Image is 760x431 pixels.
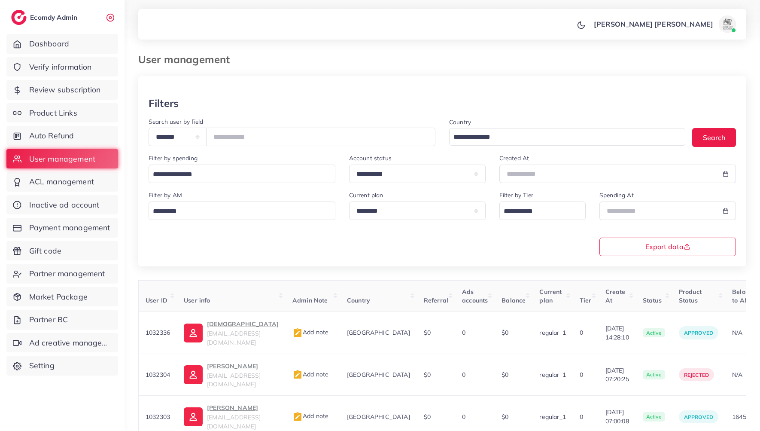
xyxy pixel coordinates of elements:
[29,176,94,187] span: ACL management
[149,191,182,199] label: Filter by AM
[732,329,742,336] span: N/A
[29,337,112,348] span: Ad creative management
[6,287,118,307] a: Market Package
[599,238,736,256] button: Export data
[150,168,324,181] input: Search for option
[149,154,198,162] label: Filter by spending
[539,329,565,336] span: regular_1
[29,38,69,49] span: Dashboard
[450,131,674,144] input: Search for option
[6,218,118,238] a: Payment management
[11,10,27,25] img: logo
[349,154,392,162] label: Account status
[149,117,203,126] label: Search user by field
[146,413,170,421] span: 1032303
[184,324,203,342] img: ic-user-info.36bf1079.svg
[6,34,118,54] a: Dashboard
[599,191,634,199] label: Spending At
[347,297,370,304] span: Country
[292,328,303,338] img: admin_note.cdd0b510.svg
[643,297,662,304] span: Status
[29,130,74,141] span: Auto Refund
[29,360,55,371] span: Setting
[138,53,237,66] h3: User management
[580,413,583,421] span: 0
[580,371,583,379] span: 0
[6,356,118,376] a: Setting
[29,84,101,95] span: Review subscription
[499,154,529,162] label: Created At
[29,153,95,165] span: User management
[6,57,118,77] a: Verify information
[732,288,753,304] span: Belong to AM
[146,371,170,379] span: 1032304
[184,297,210,304] span: User info
[146,329,170,336] span: 1032336
[347,329,410,336] span: [GEOGRAPHIC_DATA]
[184,365,203,384] img: ic-user-info.36bf1079.svg
[6,172,118,192] a: ACL management
[605,408,629,425] span: [DATE] 07:00:08
[424,329,431,336] span: $0
[462,413,465,421] span: 0
[6,264,118,284] a: Partner management
[684,372,709,378] span: rejected
[29,107,77,119] span: Product Links
[6,80,118,100] a: Review subscription
[605,366,629,384] span: [DATE] 07:20:25
[6,103,118,123] a: Product Links
[449,118,471,126] label: Country
[594,19,713,29] p: [PERSON_NAME] [PERSON_NAME]
[184,407,203,426] img: ic-user-info.36bf1079.svg
[462,329,465,336] span: 0
[684,330,713,336] span: approved
[207,319,279,329] p: [DEMOGRAPHIC_DATA]
[149,97,179,110] h3: Filters
[292,297,328,304] span: Admin Note
[643,412,665,422] span: active
[149,202,335,220] div: Search for option
[6,126,118,146] a: Auto Refund
[292,370,303,380] img: admin_note.cdd0b510.svg
[11,10,79,25] a: logoEcomdy Admin
[580,329,583,336] span: 0
[207,372,261,388] span: [EMAIL_ADDRESS][DOMAIN_NAME]
[502,413,508,421] span: $0
[499,202,586,220] div: Search for option
[645,243,690,250] span: Export data
[207,361,279,371] p: [PERSON_NAME]
[347,413,410,421] span: [GEOGRAPHIC_DATA]
[679,288,702,304] span: Product Status
[29,222,110,233] span: Payment management
[424,413,431,421] span: $0
[29,291,88,303] span: Market Package
[643,370,665,379] span: active
[184,403,279,431] a: [PERSON_NAME][EMAIL_ADDRESS][DOMAIN_NAME]
[207,403,279,413] p: [PERSON_NAME]
[580,297,592,304] span: Tier
[207,330,261,346] span: [EMAIL_ADDRESS][DOMAIN_NAME]
[146,297,167,304] span: User ID
[6,149,118,169] a: User management
[184,361,279,389] a: [PERSON_NAME][EMAIL_ADDRESS][DOMAIN_NAME]
[29,199,100,211] span: Inactive ad account
[605,324,629,342] span: [DATE] 14:28:10
[149,165,335,183] div: Search for option
[30,13,79,21] h2: Ecomdy Admin
[719,15,736,33] img: avatar
[347,371,410,379] span: [GEOGRAPHIC_DATA]
[539,371,565,379] span: regular_1
[29,61,92,73] span: Verify information
[292,328,328,336] span: Add note
[29,268,105,279] span: Partner management
[605,288,626,304] span: Create At
[207,413,261,430] span: [EMAIL_ADDRESS][DOMAIN_NAME]
[29,245,61,257] span: Gift code
[539,288,562,304] span: Current plan
[502,371,508,379] span: $0
[684,414,713,420] span: approved
[462,288,488,304] span: Ads accounts
[502,297,526,304] span: Balance
[643,328,665,338] span: active
[150,205,324,218] input: Search for option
